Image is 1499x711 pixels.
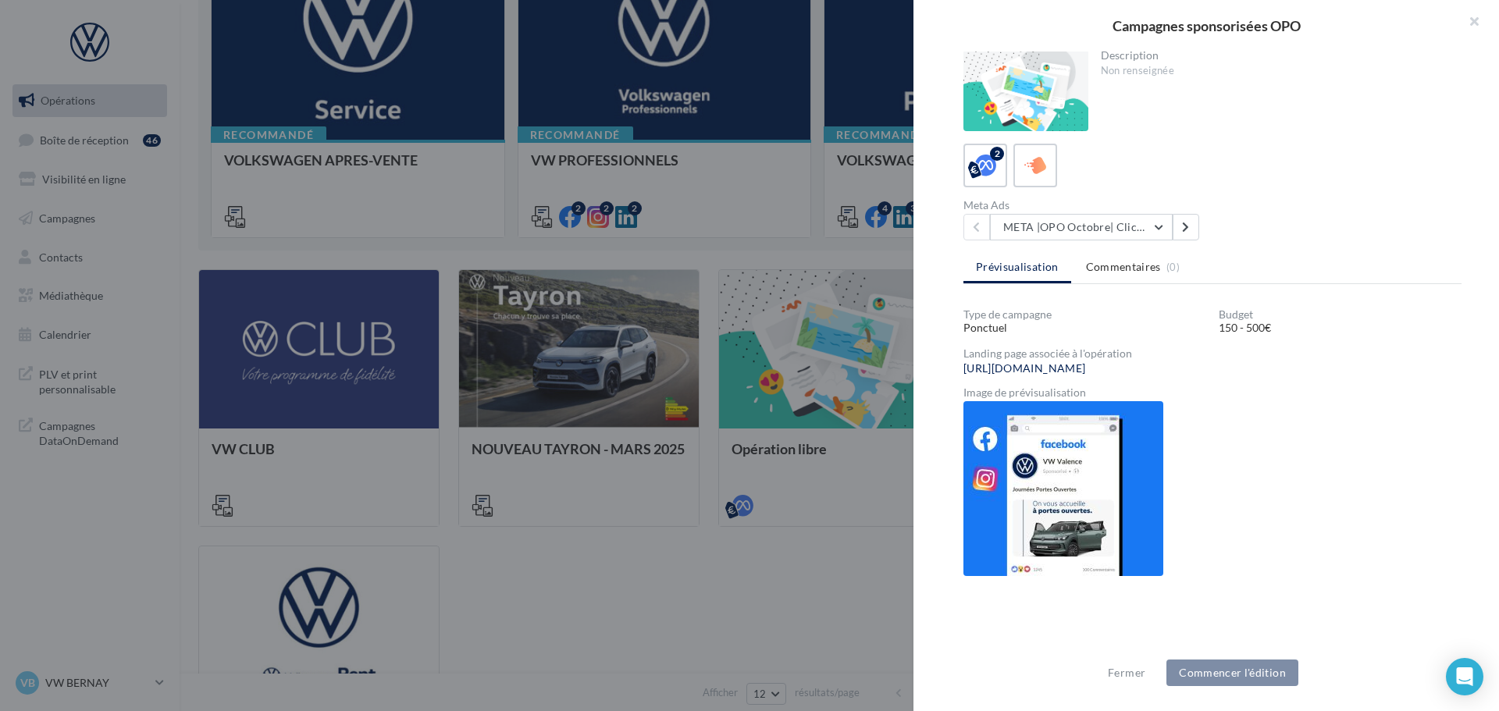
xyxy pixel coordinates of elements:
[1166,261,1180,273] span: (0)
[990,214,1173,240] button: META |OPO Octobre| Click To Map
[963,401,1163,576] img: 23bbec3b37ee6f9a6b608f1d61c2505e.jpg
[1219,309,1462,320] div: Budget
[963,348,1462,359] div: Landing page associée à l'opération
[1101,64,1450,78] div: Non renseignée
[963,362,1085,375] a: [URL][DOMAIN_NAME]
[1102,663,1152,682] button: Fermer
[963,200,1206,211] div: Meta Ads
[963,320,1206,336] div: Ponctuel
[1086,259,1161,275] span: Commentaires
[938,19,1474,33] div: Campagnes sponsorisées OPO
[1166,659,1298,686] button: Commencer l'édition
[1219,320,1462,336] div: 150 - 500€
[990,147,1004,161] div: 2
[1446,658,1483,695] div: Open Intercom Messenger
[963,309,1206,320] div: Type de campagne
[1101,50,1450,61] div: Description
[963,387,1462,398] div: Image de prévisualisation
